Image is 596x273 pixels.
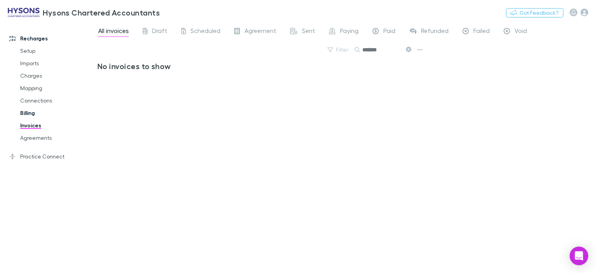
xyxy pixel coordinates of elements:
[12,45,102,57] a: Setup
[152,27,167,37] span: Draft
[191,27,220,37] span: Scheduled
[43,8,160,17] h3: Hysons Chartered Accountants
[12,57,102,70] a: Imports
[2,150,102,163] a: Practice Connect
[12,119,102,132] a: Invoices
[98,27,129,37] span: All invoices
[324,45,353,54] button: Filter
[8,8,40,17] img: Hysons Chartered Accountants's Logo
[2,32,102,45] a: Recharges
[302,27,315,37] span: Sent
[12,107,102,119] a: Billing
[515,27,527,37] span: Void
[97,61,419,71] h3: No invoices to show
[244,27,276,37] span: Agreement
[12,94,102,107] a: Connections
[506,8,563,17] button: Got Feedback?
[473,27,490,37] span: Failed
[340,27,359,37] span: Paying
[12,132,102,144] a: Agreements
[12,82,102,94] a: Mapping
[3,3,165,22] a: Hysons Chartered Accountants
[383,27,395,37] span: Paid
[570,247,588,265] div: Open Intercom Messenger
[421,27,449,37] span: Refunded
[12,70,102,82] a: Charges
